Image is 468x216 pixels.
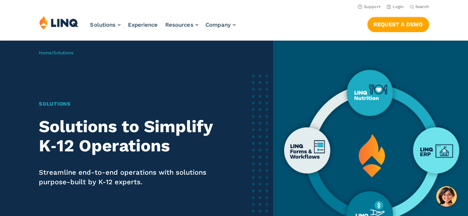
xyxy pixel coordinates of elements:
span: Resources [165,21,193,28]
span: Company [206,21,231,28]
img: LINQ | K‑12 Software [39,16,78,30]
a: Login [387,4,404,9]
h2: Solutions to Simplify K‑12 Operations [39,117,223,156]
a: Solutions [90,21,121,28]
p: Streamline end-to-end operations with solutions purpose-built by K-12 experts. [39,168,223,187]
span: Solutions [90,21,116,28]
h1: Solutions [39,100,223,108]
button: Open Search Bar [410,4,429,10]
a: Home [39,50,51,55]
a: Company [206,21,236,28]
a: Request a Demo [367,17,429,32]
button: Hello, have a question? Let’s chat. [436,186,457,207]
span: Search [415,4,429,9]
a: Resources [165,21,198,28]
span: / [39,50,73,55]
a: Support [358,4,381,9]
nav: Primary Navigation [90,16,236,40]
nav: Button Navigation [367,16,429,32]
a: Experience [128,21,158,28]
span: Solutions [53,50,73,55]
